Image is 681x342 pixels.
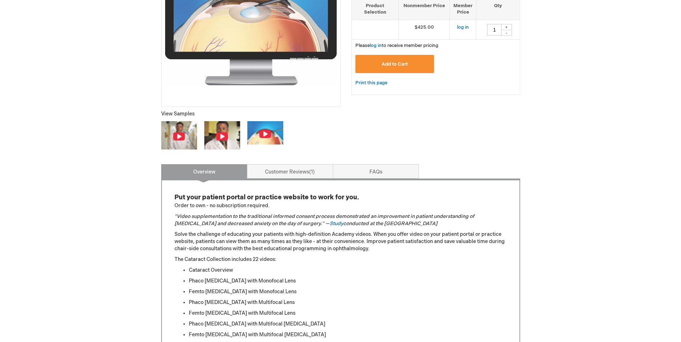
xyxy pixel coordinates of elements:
div: + [501,24,512,30]
img: iocn_play.png [173,132,185,141]
span: 1 [309,169,315,175]
li: Phaco [MEDICAL_DATA] with Multifocal Lens [189,299,507,306]
a: FAQs [333,164,419,179]
a: Customer Reviews1 [247,164,333,179]
div: - [501,30,512,35]
li: Phaco [MEDICAL_DATA] with Monofocal Lens [189,277,507,285]
p: Order to own - no subscription required. [174,193,507,209]
span: Please to receive member pricing [355,43,438,48]
img: Click to view [247,121,283,144]
p: The Cataract Collection includes 22 videos: [174,256,507,263]
img: iocn_play.png [259,129,271,138]
span: Add to Cart [382,61,408,67]
a: log in [457,24,469,30]
p: View Samples [161,110,341,118]
a: Overview [161,164,247,179]
li: Femto [MEDICAL_DATA] with Multifocal Lens [189,310,507,317]
li: Phaco [MEDICAL_DATA] with Multifocal [MEDICAL_DATA] [189,320,507,328]
a: Print this page [355,79,387,87]
li: Femto [MEDICAL_DATA] with Multifocal [MEDICAL_DATA] [189,331,507,338]
p: Solve the challenge of educating your patients with high-definition Academy videos. When you offe... [174,231,507,252]
img: Click to view [161,121,197,149]
input: Qty [487,24,502,35]
button: Add to Cart [355,55,434,73]
li: Femto [MEDICAL_DATA] with Monofocal Lens [189,288,507,295]
a: Study [330,220,343,227]
em: "Video supplementation to the traditional informed consent process demonstrated an improvement in... [174,213,474,227]
td: $425.00 [398,20,450,39]
a: log in [370,43,382,48]
li: Cataract Overview [189,267,507,274]
img: iocn_play.png [216,132,228,141]
img: Click to view [204,121,240,149]
span: Put your patient portal or practice website to work for you. [174,194,359,201]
